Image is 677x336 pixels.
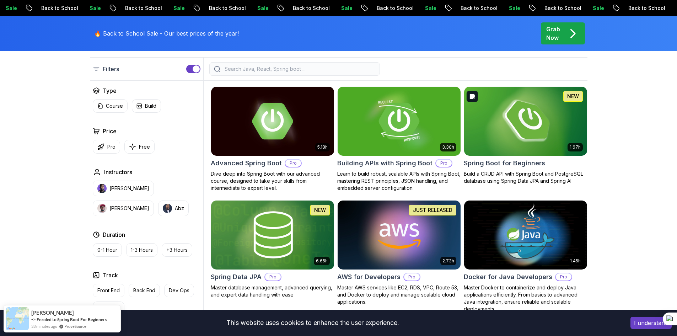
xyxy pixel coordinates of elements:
[464,201,587,270] img: Docker for Java Developers card
[31,310,74,316] span: [PERSON_NAME]
[97,305,120,312] p: Full Stack
[338,201,461,270] img: AWS for Developers card
[630,317,672,329] button: Accept cookies
[17,5,65,12] p: Back to School
[93,302,124,315] button: Full Stack
[569,5,591,12] p: Sale
[139,143,150,150] p: Free
[93,140,120,154] button: Pro
[211,158,282,168] h2: Advanced Spring Boot
[211,87,334,156] img: Advanced Spring Boot card
[37,316,107,322] a: Enroled to Spring Boot For Beginners
[124,140,155,154] button: Free
[164,284,194,297] button: Dev Ops
[464,86,587,185] a: Spring Boot for Beginners card1.67hNEWSpring Boot for BeginnersBuild a CRUD API with Spring Boot ...
[133,287,155,294] p: Back End
[126,243,157,257] button: 1-3 Hours
[404,273,420,281] p: Pro
[162,243,192,257] button: +3 Hours
[570,258,581,264] p: 1.45h
[485,5,507,12] p: Sale
[93,243,122,257] button: 0-1 Hour
[211,170,334,192] p: Dive deep into Spring Boot with our advanced course, designed to take your skills from intermedia...
[94,29,239,38] p: 🔥 Back to School Sale - Our best prices of the year!
[185,5,233,12] p: Back to School
[97,204,107,213] img: instructor img
[317,5,340,12] p: Sale
[103,65,119,73] p: Filters
[166,246,188,254] p: +3 Hours
[106,102,123,110] p: Course
[211,86,334,192] a: Advanced Spring Boot card5.18hAdvanced Spring BootProDive deep into Spring Boot with our advanced...
[337,158,432,168] h2: Building APIs with Spring Boot
[101,5,149,12] p: Back to School
[337,284,461,305] p: Master AWS services like EC2, RDS, VPC, Route 53, and Docker to deploy and manage scalable cloud ...
[93,181,154,196] button: instructor img[PERSON_NAME]
[145,102,156,110] p: Build
[464,200,587,313] a: Docker for Java Developers card1.45hDocker for Java DevelopersProMaster Docker to containerize an...
[337,272,401,282] h2: AWS for Developers
[338,87,461,156] img: Building APIs with Spring Boot card
[109,185,149,192] p: [PERSON_NAME]
[442,144,454,150] p: 3.30h
[109,205,149,212] p: [PERSON_NAME]
[269,5,317,12] p: Back to School
[93,284,124,297] button: Front End
[149,5,172,12] p: Sale
[223,65,375,73] input: Search Java, React, Spring boot ...
[93,99,128,113] button: Course
[211,272,262,282] h2: Spring Data JPA
[31,323,57,329] span: 33 minutes ago
[132,99,161,113] button: Build
[107,143,115,150] p: Pro
[103,271,118,279] h2: Track
[169,287,189,294] p: Dev Ops
[464,284,587,313] p: Master Docker to containerize and deploy Java applications efficiently. From basics to advanced J...
[265,273,281,281] p: Pro
[337,170,461,192] p: Learn to build robust, scalable APIs with Spring Boot, mastering REST principles, JSON handling, ...
[464,170,587,185] p: Build a CRUD API with Spring Boot and PostgreSQL database using Spring Data JPA and Spring AI
[464,272,552,282] h2: Docker for Java Developers
[436,5,485,12] p: Back to School
[285,160,301,167] p: Pro
[314,207,326,214] p: NEW
[103,86,117,95] h2: Type
[131,246,153,254] p: 1-3 Hours
[158,201,189,216] button: instructor imgAbz
[464,158,545,168] h2: Spring Boot for Beginners
[567,93,579,100] p: NEW
[163,204,172,213] img: instructor img
[337,200,461,305] a: AWS for Developers card2.73hJUST RELEASEDAWS for DevelopersProMaster AWS services like EC2, RDS, ...
[175,205,184,212] p: Abz
[546,25,560,42] p: Grab Now
[556,273,571,281] p: Pro
[316,258,328,264] p: 6.65h
[353,5,401,12] p: Back to School
[401,5,424,12] p: Sale
[520,5,569,12] p: Back to School
[211,284,334,298] p: Master database management, advanced querying, and expert data handling with ease
[97,246,117,254] p: 0-1 Hour
[6,307,29,330] img: provesource social proof notification image
[436,160,452,167] p: Pro
[604,5,652,12] p: Back to School
[442,258,454,264] p: 2.73h
[103,127,117,135] h2: Price
[5,315,620,331] div: This website uses cookies to enhance the user experience.
[211,201,334,270] img: Spring Data JPA card
[65,5,88,12] p: Sale
[461,85,590,157] img: Spring Boot for Beginners card
[652,5,675,12] p: Sale
[97,287,120,294] p: Front End
[97,184,107,193] img: instructor img
[31,316,36,322] span: ->
[570,144,581,150] p: 1.67h
[233,5,256,12] p: Sale
[211,200,334,298] a: Spring Data JPA card6.65hNEWSpring Data JPAProMaster database management, advanced querying, and ...
[413,207,452,214] p: JUST RELEASED
[103,230,125,239] h2: Duration
[337,86,461,192] a: Building APIs with Spring Boot card3.30hBuilding APIs with Spring BootProLearn to build robust, s...
[64,323,86,329] a: ProveSource
[93,201,154,216] button: instructor img[PERSON_NAME]
[104,168,132,176] h2: Instructors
